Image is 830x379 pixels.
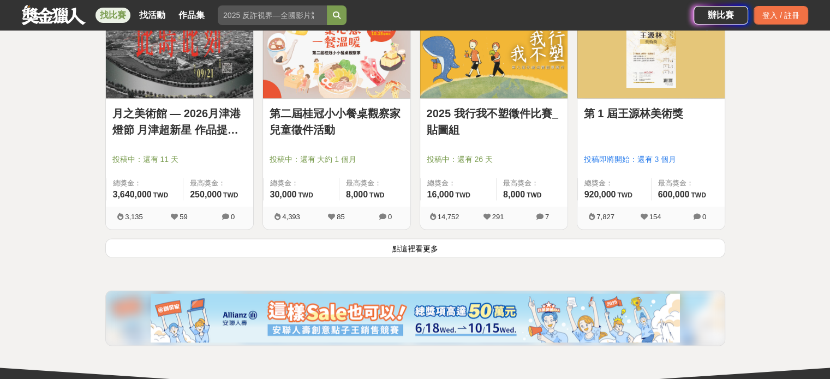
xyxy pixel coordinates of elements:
img: Cover Image [106,7,253,98]
span: 291 [492,213,504,221]
span: TWD [298,191,313,199]
span: 投稿即將開始：還有 3 個月 [584,154,718,165]
span: 14,752 [438,213,459,221]
img: Cover Image [577,7,725,98]
span: 投稿中：還有 26 天 [427,154,561,165]
span: 30,000 [270,190,297,199]
a: 找比賽 [95,8,130,23]
span: 8,000 [503,190,525,199]
a: Cover Image [577,7,725,99]
span: 8,000 [346,190,368,199]
span: 920,000 [584,190,616,199]
span: 59 [180,213,187,221]
input: 2025 反詐視界—全國影片競賽 [218,5,327,25]
span: 0 [231,213,235,221]
span: 7 [545,213,549,221]
span: 投稿中：還有 11 天 [112,154,247,165]
span: 16,000 [427,190,454,199]
span: 3,640,000 [113,190,152,199]
span: 最高獎金： [190,178,246,189]
span: 總獎金： [584,178,644,189]
span: 3,135 [125,213,143,221]
a: Cover Image [263,7,410,99]
span: TWD [223,191,238,199]
span: 投稿中：還有 大約 1 個月 [270,154,404,165]
span: 7,827 [596,213,614,221]
div: 登入 / 註冊 [754,6,808,25]
a: Cover Image [420,7,568,99]
span: TWD [369,191,384,199]
span: 85 [337,213,344,221]
span: 600,000 [658,190,690,199]
a: 作品集 [174,8,209,23]
span: 總獎金： [113,178,177,189]
a: 第二屆桂冠小小餐桌觀察家兒童徵件活動 [270,105,404,138]
a: 2025 我行我不塑徵件比賽_貼圖組 [427,105,561,138]
a: 第 1 屆王源林美術獎 [584,105,718,122]
span: 最高獎金： [346,178,404,189]
span: 總獎金： [270,178,332,189]
span: 0 [388,213,392,221]
button: 點這裡看更多 [105,238,725,257]
span: 154 [649,213,661,221]
span: TWD [153,191,168,199]
img: Cover Image [263,7,410,98]
a: 月之美術館 — 2026月津港燈節 月津超新星 作品提案徵選計畫 〈OPEN CALL〉 [112,105,247,138]
span: 250,000 [190,190,222,199]
a: Cover Image [106,7,253,99]
span: TWD [617,191,632,199]
img: Cover Image [420,7,568,98]
span: 最高獎金： [503,178,561,189]
a: 辦比賽 [694,6,748,25]
span: TWD [691,191,706,199]
img: cf4fb443-4ad2-4338-9fa3-b46b0bf5d316.png [151,293,680,342]
span: 最高獎金： [658,178,718,189]
span: 4,393 [282,213,300,221]
span: TWD [455,191,470,199]
span: 0 [702,213,706,221]
span: 總獎金： [427,178,489,189]
span: TWD [527,191,541,199]
a: 找活動 [135,8,170,23]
